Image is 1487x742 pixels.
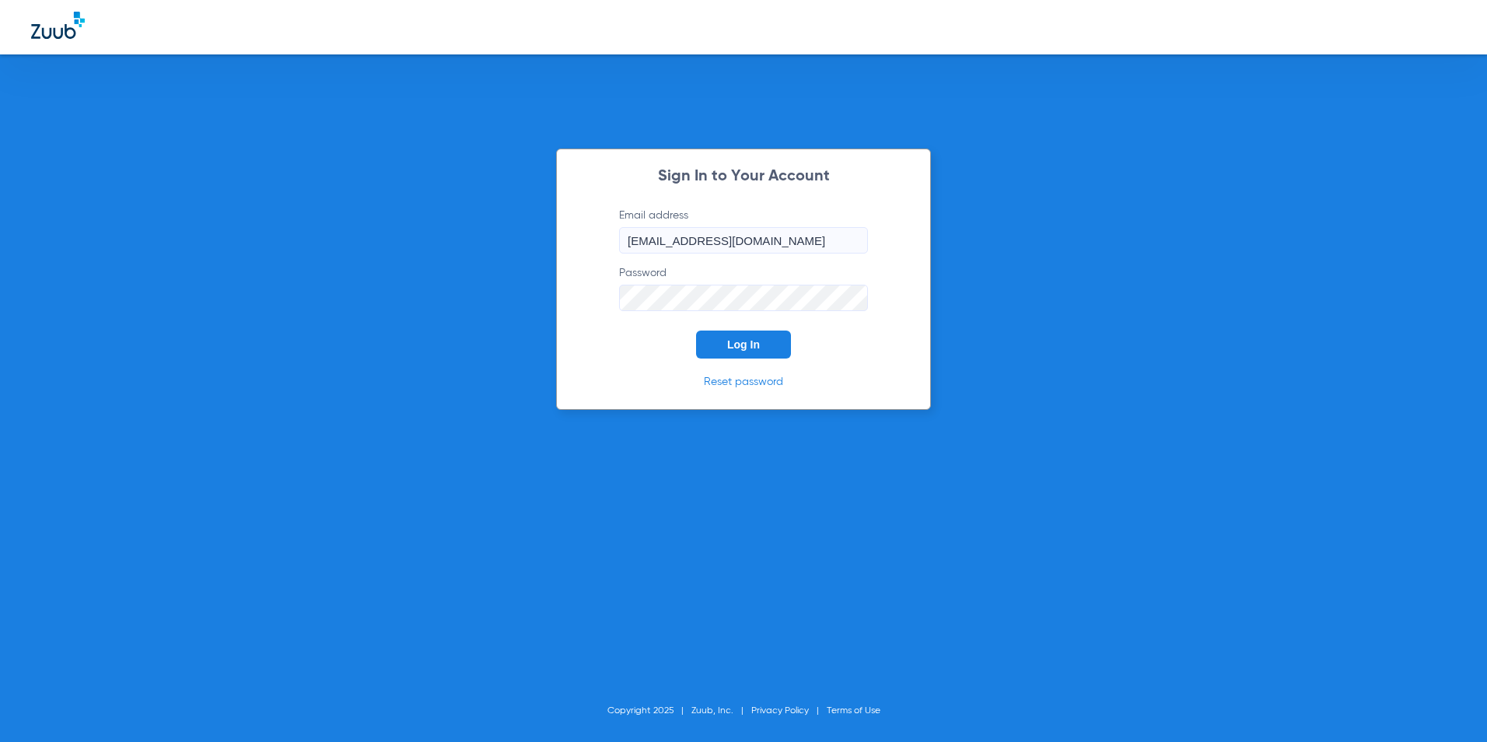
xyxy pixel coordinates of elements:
[619,208,868,254] label: Email address
[607,703,691,719] li: Copyright 2025
[1409,667,1487,742] iframe: Chat Widget
[704,376,783,387] a: Reset password
[751,706,809,716] a: Privacy Policy
[691,703,751,719] li: Zuub, Inc.
[619,285,868,311] input: Password
[619,265,868,311] label: Password
[827,706,880,716] a: Terms of Use
[696,331,791,359] button: Log In
[31,12,85,39] img: Zuub Logo
[619,227,868,254] input: Email address
[727,338,760,351] span: Log In
[596,169,891,184] h2: Sign In to Your Account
